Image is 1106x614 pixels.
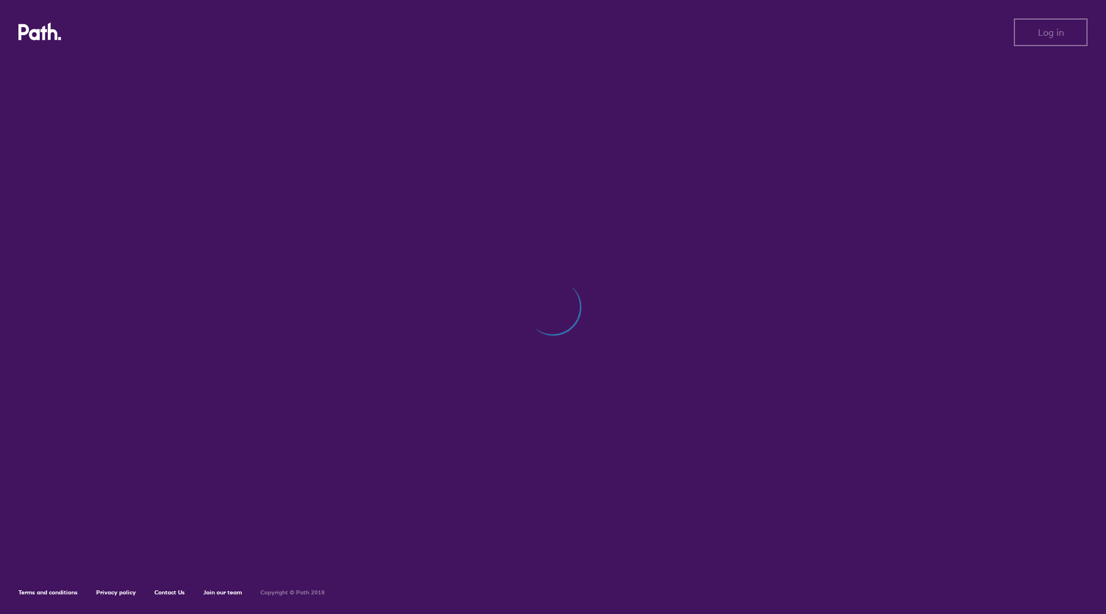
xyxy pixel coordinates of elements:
[203,589,242,596] a: Join our team
[96,589,136,596] a: Privacy policy
[154,589,185,596] a: Contact Us
[1014,18,1088,46] button: Log in
[260,589,325,596] h6: Copyright © Path 2018
[18,589,78,596] a: Terms and conditions
[1038,27,1064,37] span: Log in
